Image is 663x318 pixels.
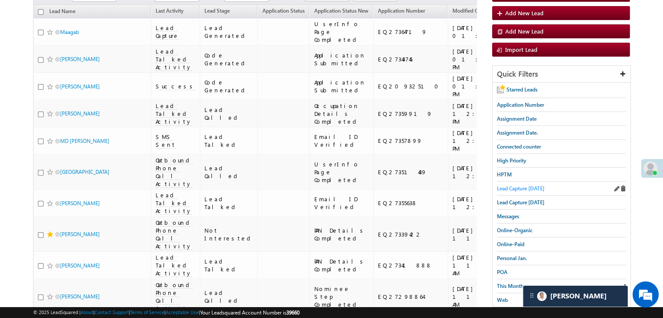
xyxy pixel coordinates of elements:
span: Lead Talked Activity [156,191,192,215]
div: Nominee Step Completed [314,285,369,308]
div: Email ID Verified [314,133,369,149]
a: Lead Stage [200,6,234,17]
img: Carter [537,291,547,301]
a: [PERSON_NAME] [60,293,100,300]
span: Outbound Phone Call Activity [156,219,193,250]
span: Lead Stage [204,7,230,14]
div: Occupation Details Completed [314,102,369,125]
div: EQ27364719 [378,28,444,36]
input: Check all records [38,9,44,15]
span: Application Status [262,7,304,14]
span: Lead Capture [DATE] [497,185,544,192]
a: About [81,309,93,315]
a: Application Status New [309,6,372,17]
span: Add New Lead [505,27,544,35]
div: Code Generated [204,78,254,94]
span: Application Number [378,7,425,14]
span: Lead Talked Activity [156,254,192,277]
span: Web [497,297,508,303]
span: This Month [497,283,524,289]
div: UserInfo Page Completed [314,20,369,44]
div: EQ27355638 [378,199,444,207]
div: Email ID Verified [314,195,369,211]
div: EQ27343745 [378,55,444,63]
div: [DATE] 01:19 PM [452,74,508,98]
img: d_60004797649_company_0_60004797649 [15,46,37,57]
span: Assignment Date. [497,129,538,136]
div: PAN Details Completed [314,257,369,273]
div: Application Submitted [314,78,369,94]
a: [GEOGRAPHIC_DATA] [60,169,109,175]
span: HPTM [497,171,512,178]
span: Online-Organic [497,227,533,233]
div: Lead Talked [204,257,254,273]
div: Quick Filters [493,66,630,83]
div: Minimize live chat window [143,4,164,25]
div: [DATE] 01:53 PM [452,24,508,40]
a: Modified On [448,6,486,17]
div: EQ27351439 [378,168,444,176]
a: [PERSON_NAME] [60,200,100,206]
div: [DATE] 12:51 PM [452,102,508,125]
div: EQ27298864 [378,293,444,301]
div: Lead Called [204,106,254,122]
div: PAN Details Completed [314,227,369,242]
em: Start Chat [119,250,158,262]
span: POA [497,269,507,275]
span: Lead Talked Activity [156,102,192,125]
a: [PERSON_NAME] [60,110,100,117]
div: Code Generated [204,51,254,67]
span: Online-Paid [497,241,524,247]
span: Messages [497,213,519,220]
span: Assignment Date [497,115,537,122]
div: [DATE] 12:09 PM [452,164,508,180]
div: [DATE] 01:22 PM [452,47,508,71]
div: Lead Called [204,289,254,304]
span: Outbound Phone Call Activity [156,281,193,312]
div: carter-dragCarter[PERSON_NAME] [523,285,628,307]
a: [PERSON_NAME] [60,231,100,237]
span: Carter [550,292,607,300]
a: Contact Support [95,309,129,315]
a: MD [PERSON_NAME] [60,138,109,144]
span: Lead Capture [DATE] [497,199,544,206]
div: [DATE] 11:21 AM [452,285,508,308]
span: High Priority [497,157,526,164]
div: Chat with us now [45,46,146,57]
a: [PERSON_NAME] [60,262,100,269]
span: Success [156,82,196,90]
a: [PERSON_NAME] [60,83,100,90]
div: Lead Called [204,164,254,180]
a: Last Activity [151,6,188,17]
div: [DATE] 11:56 AM [452,227,508,242]
div: UserInfo Page Completed [314,160,369,184]
span: Starred Leads [507,86,537,93]
a: Lead Name [45,7,80,18]
div: [DATE] 11:25 AM [452,254,508,277]
span: Modified On [452,7,482,14]
span: Personal Jan. [497,255,527,261]
span: SMS Sent [156,133,176,149]
div: Lead Generated [204,24,254,40]
textarea: Type your message and hit 'Enter' [11,81,159,242]
div: EQ27357899 [378,137,444,145]
div: Lead Talked [204,195,254,211]
a: [PERSON_NAME] [60,56,100,62]
div: Lead Talked [204,133,254,149]
span: Application Status New [314,7,368,14]
span: Lead Capture [156,24,179,40]
span: Outbound Phone Call Activity [156,156,193,188]
span: © 2025 LeadSquared | | | | | [33,308,299,317]
a: Terms of Service [130,309,164,315]
img: carter-drag [528,292,535,299]
span: Your Leadsquared Account Number is [200,309,299,316]
div: EQ27339422 [378,230,444,238]
span: Add New Lead [505,9,544,17]
a: Application Status [258,6,309,17]
a: Application Number [374,6,429,17]
span: Application Number [497,101,544,108]
span: Lead Talked Activity [156,47,192,71]
span: Import Lead [505,46,537,53]
div: [DATE] 12:07 PM [452,195,508,211]
div: Application Submitted [314,51,369,67]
